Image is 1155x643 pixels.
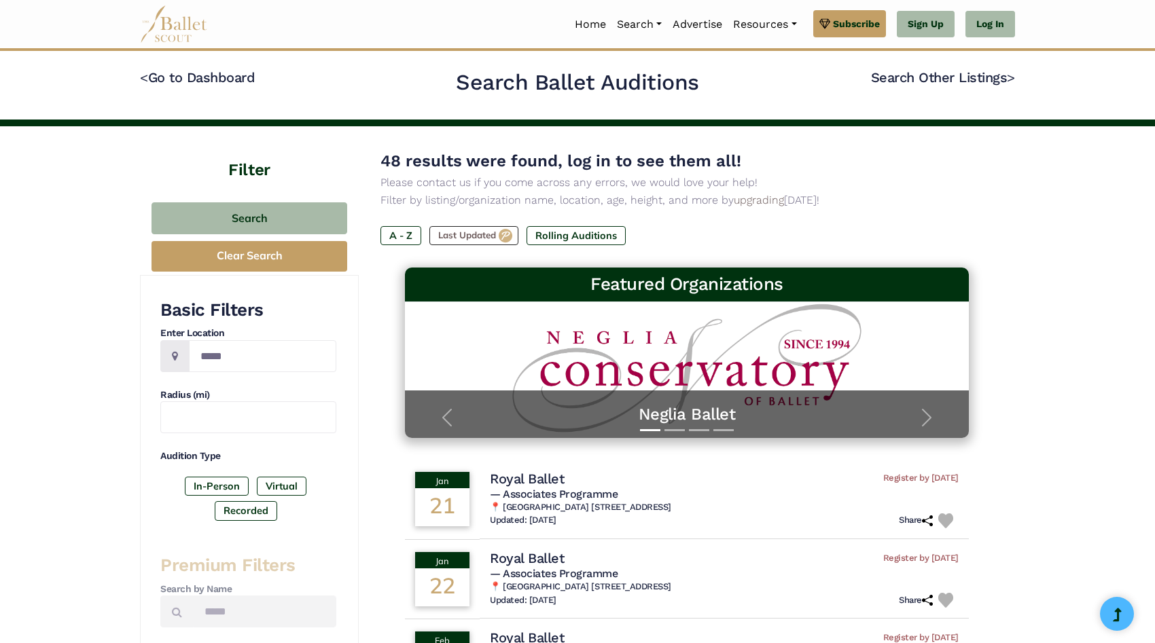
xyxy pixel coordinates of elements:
[899,595,933,606] h6: Share
[140,69,255,86] a: <Go to Dashboard
[416,273,958,296] h3: Featured Organizations
[152,241,347,272] button: Clear Search
[640,422,660,438] button: Slide 1
[734,194,784,206] a: upgrading
[611,10,667,39] a: Search
[819,16,830,31] img: gem.svg
[569,10,611,39] a: Home
[490,549,564,567] h4: Royal Ballet
[152,202,347,234] button: Search
[215,501,277,520] label: Recorded
[415,472,469,488] div: Jan
[883,473,959,484] span: Register by [DATE]
[160,299,336,322] h3: Basic Filters
[185,477,249,496] label: In-Person
[490,581,959,593] h6: 📍 [GEOGRAPHIC_DATA] [STREET_ADDRESS]
[667,10,728,39] a: Advertise
[160,449,336,463] h4: Audition Type
[965,11,1015,38] a: Log In
[490,515,556,526] h6: Updated: [DATE]
[380,174,993,191] p: Please contact us if you come across any errors, we would love your help!
[160,583,336,596] h4: Search by Name
[713,422,734,438] button: Slide 4
[380,226,421,245] label: A - Z
[140,69,148,86] code: <
[160,554,336,577] h3: Premium Filters
[883,553,959,564] span: Register by [DATE]
[429,226,518,245] label: Last Updated
[160,388,336,402] h4: Radius (mi)
[490,470,564,488] h4: Royal Ballet
[193,595,336,627] input: Search by names...
[415,488,469,526] div: 21
[456,69,699,97] h2: Search Ballet Auditions
[899,515,933,526] h6: Share
[415,552,469,568] div: Jan
[813,10,886,37] a: Subscribe
[871,69,1015,86] a: Search Other Listings>
[189,340,336,372] input: Location
[140,126,359,182] h4: Filter
[833,16,880,31] span: Subscribe
[380,151,741,170] span: 48 results were found, log in to see them all!
[160,327,336,340] h4: Enter Location
[490,595,556,606] h6: Updated: [DATE]
[415,568,469,606] div: 22
[490,502,959,513] h6: 📍 [GEOGRAPHIC_DATA] [STREET_ADDRESS]
[257,477,306,496] label: Virtual
[664,422,685,438] button: Slide 2
[689,422,709,438] button: Slide 3
[380,191,993,209] p: Filter by listing/organization name, location, age, height, and more by [DATE]!
[419,404,955,425] a: Neglia Ballet
[490,567,618,580] span: — Associates Programme
[527,226,626,245] label: Rolling Auditions
[1007,69,1015,86] code: >
[897,11,955,38] a: Sign Up
[490,488,618,500] span: — Associates Programme
[728,10,802,39] a: Resources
